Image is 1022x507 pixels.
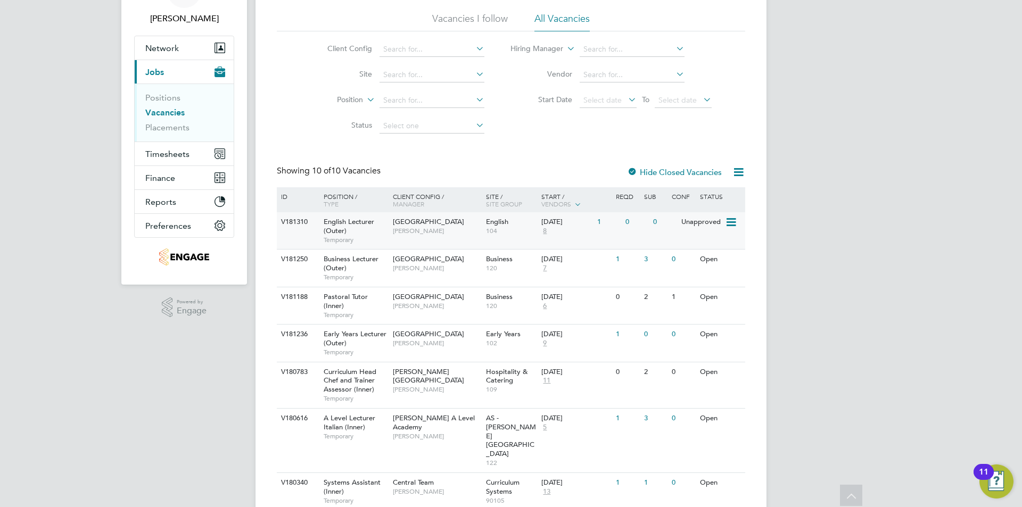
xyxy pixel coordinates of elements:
span: Curriculum Systems [486,478,520,496]
label: Hiring Manager [502,44,563,54]
span: Business Lecturer (Outer) [324,254,378,272]
div: [DATE] [541,478,611,487]
span: 8 [541,227,548,236]
button: Jobs [135,60,234,84]
div: V181250 [278,250,316,269]
span: Temporary [324,394,388,403]
div: V180340 [278,473,316,493]
span: A Level Lecturer Italian (Inner) [324,413,375,431]
button: Finance [135,166,234,189]
div: Reqd [613,187,641,205]
span: 5 [541,423,548,432]
div: [DATE] [541,293,611,302]
div: V181236 [278,325,316,344]
span: [PERSON_NAME] [393,487,481,496]
span: Curriculum Head Chef and Trainer Assessor (Inner) [324,367,376,394]
button: Preferences [135,214,234,237]
span: [PERSON_NAME] [393,339,481,347]
span: Temporary [324,236,388,244]
div: 0 [641,325,669,344]
div: 0 [669,473,697,493]
label: Client Config [311,44,372,53]
div: [DATE] [541,414,611,423]
label: Status [311,120,372,130]
label: Start Date [511,95,572,104]
span: Jobs [145,67,164,77]
input: Search for... [580,42,685,57]
div: Open [697,409,744,428]
div: [DATE] [541,218,592,227]
label: Vendor [511,69,572,79]
div: V180616 [278,409,316,428]
span: Engage [177,306,207,315]
span: [PERSON_NAME] [393,385,481,394]
a: Positions [145,93,180,103]
div: 0 [669,325,697,344]
div: 0 [669,409,697,428]
span: [PERSON_NAME] [393,302,481,310]
span: 6 [541,302,548,311]
div: V181310 [278,212,316,232]
div: 0 [669,362,697,382]
div: V180783 [278,362,316,382]
span: 10 of [312,165,331,176]
span: Early Years [486,329,521,338]
span: Reports [145,197,176,207]
span: 9 [541,339,548,348]
span: [PERSON_NAME][GEOGRAPHIC_DATA] [393,367,464,385]
li: All Vacancies [534,12,590,31]
div: Jobs [135,84,234,142]
label: Position [302,95,363,105]
div: Unapproved [679,212,725,232]
span: Preferences [145,221,191,231]
span: [PERSON_NAME] [393,227,481,235]
span: Early Years Lecturer (Outer) [324,329,386,347]
span: [PERSON_NAME] A Level Academy [393,413,475,431]
div: Start / [539,187,613,214]
span: Site Group [486,200,522,208]
span: 122 [486,459,537,467]
a: Powered byEngage [162,297,207,318]
div: Sub [641,187,669,205]
span: 90105 [486,496,537,505]
span: Business [486,254,513,263]
span: Temporary [324,348,388,356]
span: Select date [658,95,697,105]
span: 120 [486,302,537,310]
div: 1 [641,473,669,493]
div: 3 [641,250,669,269]
button: Timesheets [135,142,234,165]
span: Powered by [177,297,207,306]
div: 1 [613,409,641,428]
input: Select one [380,119,484,134]
div: Status [697,187,744,205]
a: Go to home page [134,248,234,265]
div: V181188 [278,287,316,307]
span: 109 [486,385,537,394]
div: 1 [595,212,622,232]
div: Open [697,473,744,493]
div: Open [697,287,744,307]
span: Vendors [541,200,571,208]
div: Open [697,250,744,269]
span: Business [486,292,513,301]
span: [PERSON_NAME] [393,432,481,440]
div: 0 [669,250,697,269]
span: [GEOGRAPHIC_DATA] [393,254,464,263]
span: [PERSON_NAME] [393,264,481,272]
span: Network [145,43,179,53]
span: Systems Assistant (Inner) [324,478,381,496]
span: [GEOGRAPHIC_DATA] [393,329,464,338]
div: 1 [669,287,697,307]
span: Temporary [324,496,388,505]
div: 3 [641,409,669,428]
div: Position / [316,187,390,213]
input: Search for... [380,42,484,57]
span: Select date [583,95,622,105]
span: Temporary [324,432,388,440]
a: Placements [145,122,189,132]
span: English Lecturer (Outer) [324,217,374,235]
div: 2 [641,362,669,382]
div: Open [697,362,744,382]
button: Reports [135,190,234,213]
